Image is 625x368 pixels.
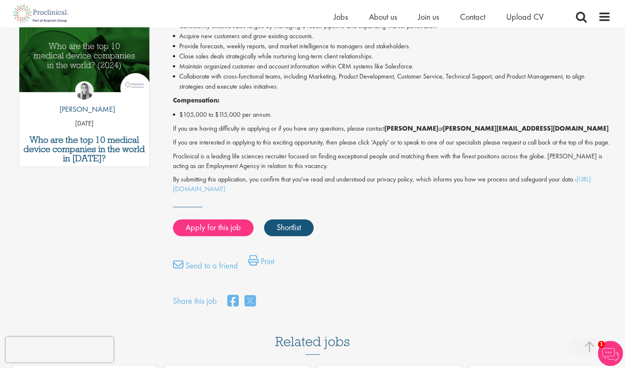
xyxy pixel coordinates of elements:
[173,175,611,194] p: By submitting this application, you confirm that you've read and understood our privacy policy, w...
[19,24,150,99] a: Link to a post
[173,71,611,92] li: Collaborate with cross-functional teams, including Marketing, Product Development, Customer Servi...
[6,337,113,362] iframe: reCAPTCHA
[443,124,609,133] strong: [PERSON_NAME][EMAIL_ADDRESS][DOMAIN_NAME]
[24,135,146,163] a: Who are the top 10 medical device companies in the world in [DATE]?
[53,81,115,119] a: Hannah Burke [PERSON_NAME]
[173,138,611,147] p: If you are interested in applying to this exciting opportunity, then please click 'Apply' or to s...
[173,61,611,71] li: Maintain organized customer and account information within CRM systems like Salesforce.
[245,292,256,310] a: share on twitter
[418,11,439,22] a: Join us
[173,175,591,193] a: [URL][DOMAIN_NAME]
[53,104,115,115] p: [PERSON_NAME]
[384,124,438,133] strong: [PERSON_NAME]
[173,41,611,51] li: Provide forecasts, weekly reports, and market intelligence to managers and stakeholders.
[173,219,254,236] a: Apply for this job
[173,259,238,276] a: Send to a friend
[173,51,611,61] li: Close sales deals strategically while nurturing long-term client relationships.
[598,341,623,366] img: Chatbot
[173,152,611,171] p: Proclinical is a leading life sciences recruiter focused on finding exceptional people and matchi...
[460,11,485,22] a: Contact
[506,11,544,22] a: Upload CV
[173,96,220,105] strong: Compensation:
[19,119,150,129] p: [DATE]
[369,11,397,22] a: About us
[228,292,238,310] a: share on facebook
[264,219,314,236] a: Shortlist
[598,341,605,348] span: 1
[75,81,94,100] img: Hannah Burke
[19,24,150,92] img: Top 10 Medical Device Companies 2024
[173,295,217,307] label: Share this job
[173,110,611,120] li: $105,000 to $115,000 per annum.
[275,313,350,355] h3: Related jobs
[173,31,611,41] li: Acquire new customers and grow existing accounts.
[173,124,611,134] p: If you are having difficulty in applying or if you have any questions, please contact at
[334,11,348,22] a: Jobs
[248,255,274,272] a: Print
